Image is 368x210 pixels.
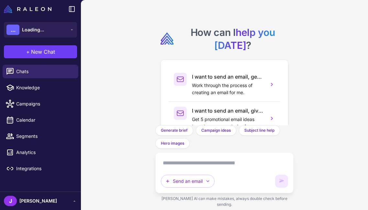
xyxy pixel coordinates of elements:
[19,197,57,204] span: [PERSON_NAME]
[161,140,184,146] span: Hero images
[192,73,263,81] h3: I want to send an email, generate one for me
[214,27,275,51] span: help you [DATE]
[4,45,77,58] button: +New Chat
[16,84,73,91] span: Knowledge
[16,165,73,172] span: Integrations
[177,26,288,52] h2: How can I ?
[3,146,78,159] a: Analytics
[4,22,77,38] button: ...Loading...
[31,48,55,56] span: New Chat
[155,125,193,136] button: Generate brief
[155,138,190,149] button: Hero images
[26,48,30,56] span: +
[16,100,73,107] span: Campaigns
[192,116,263,130] p: Get 5 promotional email ideas based on your analysis of my brand.
[3,65,78,78] a: Chats
[4,5,51,13] img: Raleon Logo
[6,25,19,35] div: ...
[4,196,17,206] div: J
[192,82,263,96] p: Work through the process of creating an email for me.
[155,193,293,210] div: [PERSON_NAME] AI can make mistakes, always double check before sending.
[22,26,44,33] span: Loading...
[201,127,231,133] span: Campaign ideas
[3,97,78,111] a: Campaigns
[3,113,78,127] a: Calendar
[16,68,73,75] span: Chats
[239,125,280,136] button: Subject line help
[16,116,73,124] span: Calendar
[3,129,78,143] a: Segments
[196,125,236,136] button: Campaign ideas
[244,127,274,133] span: Subject line help
[16,133,73,140] span: Segments
[192,107,263,115] h3: I want to send an email, give me 5 promotional email ideas.
[161,127,188,133] span: Generate brief
[3,162,78,175] a: Integrations
[16,149,73,156] span: Analytics
[3,81,78,94] a: Knowledge
[161,175,215,188] button: Send an email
